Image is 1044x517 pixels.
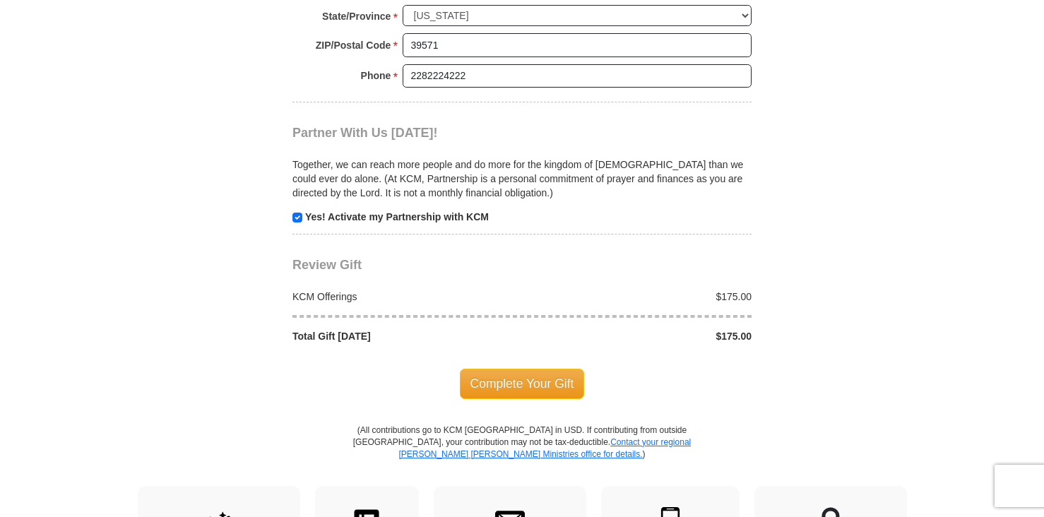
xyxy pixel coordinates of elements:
[522,329,759,343] div: $175.00
[292,126,438,140] span: Partner With Us [DATE]!
[352,424,692,486] p: (All contributions go to KCM [GEOGRAPHIC_DATA] in USD. If contributing from outside [GEOGRAPHIC_D...
[322,6,391,26] strong: State/Province
[361,66,391,85] strong: Phone
[460,369,585,398] span: Complete Your Gift
[398,437,691,459] a: Contact your regional [PERSON_NAME] [PERSON_NAME] Ministries office for details.
[305,211,489,222] strong: Yes! Activate my Partnership with KCM
[285,329,523,343] div: Total Gift [DATE]
[292,158,752,200] p: Together, we can reach more people and do more for the kingdom of [DEMOGRAPHIC_DATA] than we coul...
[316,35,391,55] strong: ZIP/Postal Code
[522,290,759,304] div: $175.00
[292,258,362,272] span: Review Gift
[285,290,523,304] div: KCM Offerings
